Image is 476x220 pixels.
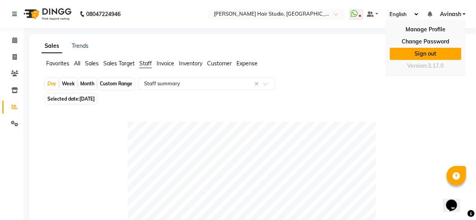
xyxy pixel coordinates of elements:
a: Manage Profile [390,23,462,36]
img: logo [20,3,74,25]
div: Version:3.17.0 [390,60,462,72]
a: Change Password [390,36,462,48]
span: Staff [139,60,152,67]
span: Invoice [157,60,174,67]
span: All [74,60,80,67]
span: Customer [207,60,232,67]
a: Sales [41,39,62,53]
span: Avinash [440,10,461,18]
a: Trends [72,42,88,49]
iframe: chat widget [443,189,468,212]
span: Sales [85,60,99,67]
div: Custom Range [98,78,134,89]
div: Month [78,78,96,89]
span: Inventory [179,60,202,67]
span: Clear all [254,80,261,88]
a: Sign out [390,48,462,60]
span: Selected date: [45,94,97,104]
div: Day [45,78,58,89]
span: Expense [236,60,258,67]
b: 08047224946 [86,3,121,25]
span: [DATE] [79,96,95,102]
span: Favorites [46,60,69,67]
span: Sales Target [103,60,135,67]
div: Week [60,78,77,89]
